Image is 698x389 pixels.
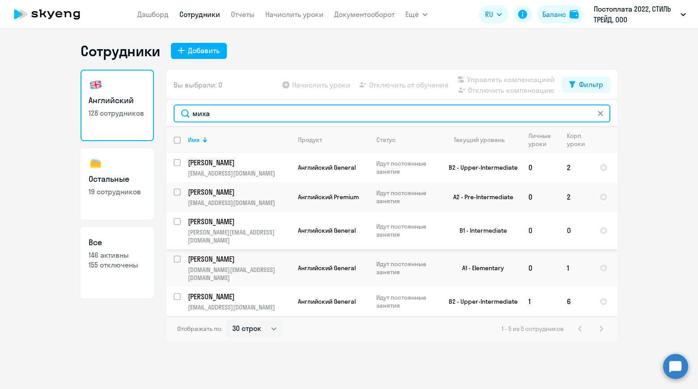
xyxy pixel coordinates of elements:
[376,260,438,276] p: Идут постоянные занятия
[188,45,220,56] div: Добавить
[521,153,560,182] td: 0
[188,136,290,144] div: Имя
[438,182,521,212] td: A2 - Pre-Intermediate
[560,249,592,287] td: 1
[188,266,290,282] p: [DOMAIN_NAME][EMAIL_ADDRESS][DOMAIN_NAME]
[376,136,438,144] div: Статус
[298,163,356,171] span: Английский General
[188,303,290,311] p: [EMAIL_ADDRESS][DOMAIN_NAME]
[438,287,521,316] td: B2 - Upper-Intermediate
[188,158,289,167] p: [PERSON_NAME]
[594,4,677,25] p: Постоплата 2022, СТИЛЬ ТРЕЙД, ООО
[405,9,419,20] span: Ещё
[265,10,323,19] a: Начислить уроки
[528,132,551,148] div: Личные уроки
[298,193,359,201] span: Английский Premium
[570,10,579,19] img: balance
[521,182,560,212] td: 0
[188,187,289,197] p: [PERSON_NAME]
[537,5,584,23] button: Балансbalance
[376,136,396,144] div: Статус
[188,199,290,207] p: [EMAIL_ADDRESS][DOMAIN_NAME]
[89,78,103,92] img: english
[89,156,103,171] img: others
[485,9,493,20] span: RU
[89,250,146,260] p: 146 активны
[89,173,146,185] h3: Остальные
[567,132,585,148] div: Корп. уроки
[542,9,566,20] div: Баланс
[376,159,438,176] p: Идут постоянные занятия
[171,43,227,59] button: Добавить
[188,228,290,244] p: [PERSON_NAME][EMAIL_ADDRESS][DOMAIN_NAME]
[177,325,222,333] span: Отображать по:
[298,136,369,144] div: Продукт
[376,189,438,205] p: Идут постоянные занятия
[188,136,200,144] div: Имя
[438,249,521,287] td: A1 - Elementary
[137,10,169,19] a: Дашборд
[521,287,560,316] td: 1
[502,325,564,333] span: 1 - 5 из 5 сотрудников
[589,4,690,25] button: Постоплата 2022, СТИЛЬ ТРЕЙД, ООО
[376,293,438,310] p: Идут постоянные занятия
[521,212,560,249] td: 0
[438,153,521,182] td: B2 - Upper-Intermediate
[188,292,289,301] p: [PERSON_NAME]
[562,77,610,93] button: Фильтр
[188,187,290,197] a: [PERSON_NAME]
[298,136,322,144] div: Продукт
[454,136,505,144] div: Текущий уровень
[438,212,521,249] td: B1 - Intermediate
[188,254,290,264] a: [PERSON_NAME]
[376,222,438,238] p: Идут постоянные занятия
[560,153,592,182] td: 2
[298,264,356,272] span: Английский General
[89,95,146,106] h3: Английский
[405,5,428,23] button: Ещё
[89,187,146,197] p: 19 сотрудников
[528,132,559,148] div: Личные уроки
[174,79,222,90] span: Вы выбрали: 0
[521,249,560,287] td: 0
[231,10,255,19] a: Отчеты
[81,70,154,141] a: Английский128 сотрудников
[567,132,592,148] div: Корп. уроки
[479,5,508,23] button: RU
[188,169,290,177] p: [EMAIL_ADDRESS][DOMAIN_NAME]
[334,10,395,19] a: Документооборот
[89,108,146,118] p: 128 сотрудников
[188,254,289,264] p: [PERSON_NAME]
[298,226,356,234] span: Английский General
[89,260,146,270] p: 155 отключены
[560,212,592,249] td: 0
[560,287,592,316] td: 6
[445,136,521,144] div: Текущий уровень
[174,105,610,122] input: Поиск по имени, email, продукту или статусу
[188,217,290,226] a: [PERSON_NAME]
[560,182,592,212] td: 2
[188,217,289,226] p: [PERSON_NAME]
[81,42,160,60] h1: Сотрудники
[89,237,146,248] h3: Все
[81,148,154,220] a: Остальные19 сотрудников
[188,158,290,167] a: [PERSON_NAME]
[81,227,154,298] a: Все146 активны155 отключены
[188,292,290,301] a: [PERSON_NAME]
[298,297,356,305] span: Английский General
[579,79,603,90] div: Фильтр
[179,10,220,19] a: Сотрудники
